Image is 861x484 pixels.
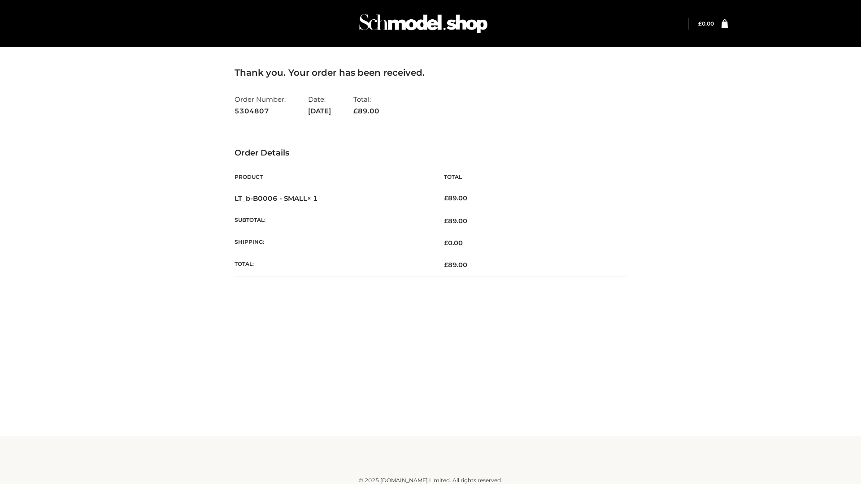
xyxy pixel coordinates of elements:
li: Total: [353,91,379,119]
strong: [DATE] [308,105,331,117]
strong: × 1 [307,194,318,203]
li: Date: [308,91,331,119]
span: 89.00 [444,261,467,269]
a: £0.00 [698,20,714,27]
span: £ [444,261,448,269]
span: 89.00 [444,217,467,225]
li: Order Number: [235,91,286,119]
bdi: 89.00 [444,194,467,202]
span: 89.00 [353,107,379,115]
th: Subtotal: [235,210,430,232]
span: £ [698,20,702,27]
h3: Thank you. Your order has been received. [235,67,626,78]
span: £ [353,107,358,115]
span: £ [444,217,448,225]
span: £ [444,239,448,247]
bdi: 0.00 [698,20,714,27]
th: Total [430,167,626,187]
img: Schmodel Admin 964 [356,6,491,41]
span: £ [444,194,448,202]
strong: LT_b-B0006 - SMALL [235,194,318,203]
strong: 5304807 [235,105,286,117]
th: Total: [235,254,430,276]
th: Shipping: [235,232,430,254]
h3: Order Details [235,148,626,158]
th: Product [235,167,430,187]
bdi: 0.00 [444,239,463,247]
